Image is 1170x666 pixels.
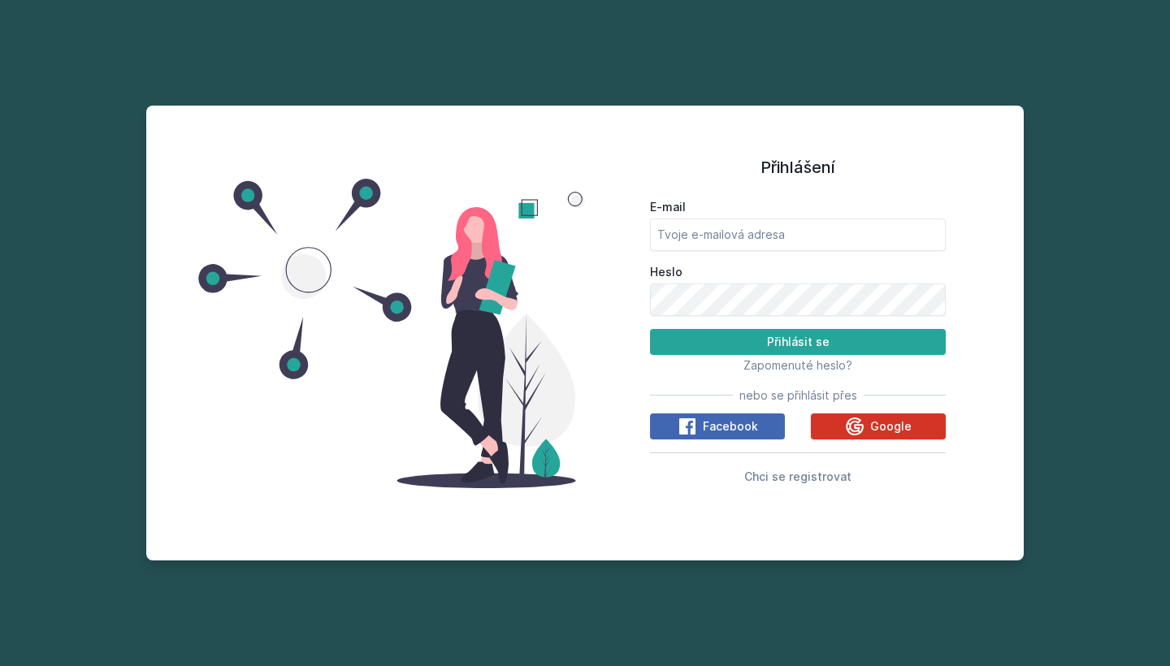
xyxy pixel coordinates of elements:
[703,418,758,435] span: Facebook
[744,466,851,486] button: Chci se registrovat
[650,218,946,251] input: Tvoje e-mailová adresa
[743,358,852,372] span: Zapomenuté heslo?
[650,155,946,179] h1: Přihlášení
[650,329,946,355] button: Přihlásit se
[650,264,946,280] label: Heslo
[870,418,912,435] span: Google
[739,387,857,404] span: nebo se přihlásit přes
[744,469,851,483] span: Chci se registrovat
[811,413,946,439] button: Google
[650,413,785,439] button: Facebook
[650,199,946,215] label: E-mail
